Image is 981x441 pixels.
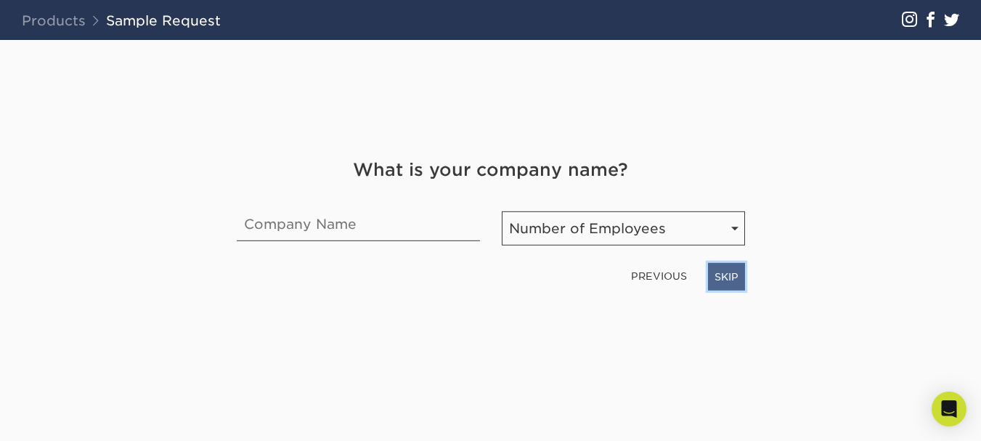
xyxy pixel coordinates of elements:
a: SKIP [708,263,745,291]
a: Products [22,12,86,28]
a: Sample Request [106,12,221,28]
h4: What is your company name? [237,157,745,183]
a: PREVIOUS [625,264,693,288]
div: Open Intercom Messenger [932,392,966,426]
